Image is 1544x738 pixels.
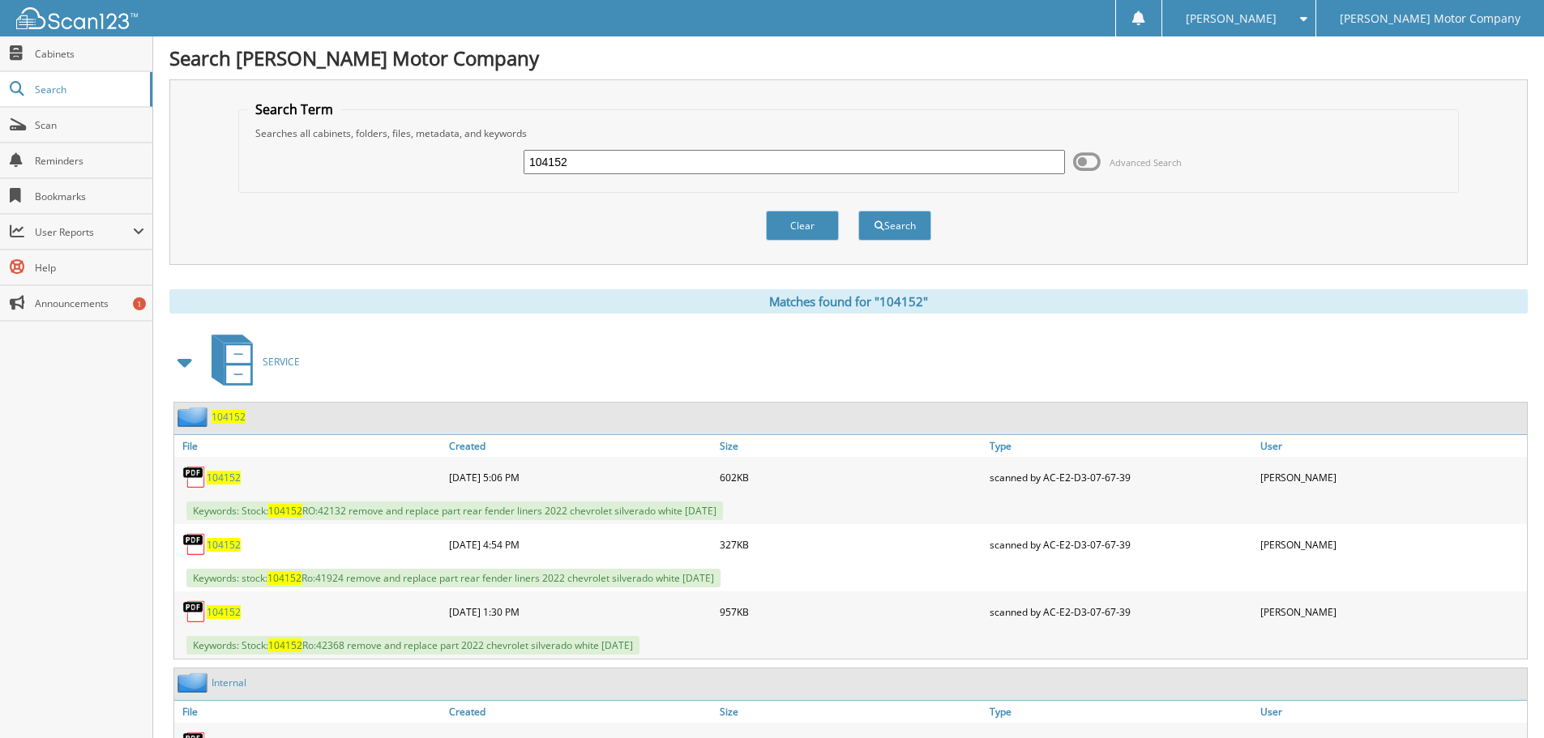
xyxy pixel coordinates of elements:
a: Type [986,701,1256,723]
span: 104152 [267,571,302,585]
a: 104152 [207,471,241,484]
img: folder2.png [177,407,212,427]
div: 957KB [716,595,986,628]
div: [DATE] 4 :54 PM [445,528,716,561]
div: [PERSON_NAME] [1256,461,1527,493]
img: PDF.png [182,599,207,624]
span: Keywords: Stock: RO:42132 remove and replace part rear fender liners 2022 chevrolet silverado whi... [186,501,723,520]
div: scanned by AC-E2-D 3-07-67-39 [986,595,1256,628]
span: Help [35,261,144,275]
span: Reminders [35,154,144,168]
a: User [1256,435,1527,457]
div: 602KB [716,461,986,493]
div: [PERSON_NAME] [1256,528,1527,561]
img: PDF.png [182,465,207,489]
span: Bookmarks [35,190,144,203]
span: Keywords: Stock: Ro:42368 remove and replace part 2022 chevrolet silverado white [DATE] [186,636,639,655]
div: 1 [133,297,146,310]
h1: Search [PERSON_NAME] Motor Company [169,45,1528,71]
span: Announcements [35,296,144,310]
img: folder2.png [177,672,212,693]
a: Internal [212,676,246,689]
span: Search [35,83,142,96]
span: 104152 [268,638,302,652]
div: scanned by AC-E2-D 3-07-67-39 [986,461,1256,493]
span: SERVICE [263,355,300,369]
div: [PERSON_NAME] [1256,595,1527,628]
img: scan123-logo-white.svg [16,7,138,29]
button: Clear [766,211,839,241]
a: Size [716,435,986,457]
legend: Search Term [247,100,341,118]
a: User [1256,701,1527,723]
a: File [174,435,445,457]
span: [PERSON_NAME] Motor Company [1340,14,1520,23]
span: Advanced Search [1110,156,1182,169]
a: SERVICE [202,330,300,394]
div: Matches found for "104152" [169,289,1528,314]
button: Search [858,211,931,241]
img: PDF.png [182,532,207,557]
a: Created [445,435,716,457]
div: [DATE] 1 :30 PM [445,595,716,628]
div: scanned by AC-E2-D 3-07-67-39 [986,528,1256,561]
a: 104152 [212,410,246,424]
a: File [174,701,445,723]
iframe: Chat Widget [1463,660,1544,738]
div: 327KB [716,528,986,561]
div: [DATE] 5 :06 PM [445,461,716,493]
span: [PERSON_NAME] [1186,14,1277,23]
div: Searches all cabinets, folders, files, metadata, and keywords [247,126,1450,140]
span: User Reports [35,225,133,239]
a: 104152 [207,538,241,552]
a: Created [445,701,716,723]
a: Type [986,435,1256,457]
span: Scan [35,118,144,132]
span: Cabinets [35,47,144,61]
span: 104152 [268,504,302,518]
span: Keywords: stock: Ro:41924 remove and replace part rear fender liners 2022 chevrolet silverado whi... [186,569,721,587]
a: Size [716,701,986,723]
a: 104152 [207,605,241,619]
